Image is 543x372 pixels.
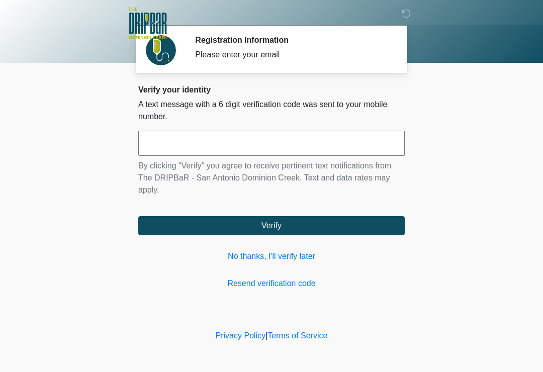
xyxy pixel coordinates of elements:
a: No thanks, I'll verify later [138,250,405,262]
button: Verify [138,216,405,235]
p: By clicking "Verify" you agree to receive pertinent text notifications from The DRIPBaR - San Ant... [138,160,405,196]
img: The DRIPBaR - San Antonio Dominion Creek Logo [128,8,167,41]
a: Privacy Policy [216,331,266,340]
img: Agent Avatar [146,35,176,65]
p: A text message with a 6 digit verification code was sent to your mobile number. [138,99,405,123]
div: Please enter your email [195,49,390,61]
a: Resend verification code [138,277,405,290]
a: Terms of Service [267,331,327,340]
a: | [265,331,267,340]
h2: Verify your identity [138,85,405,95]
